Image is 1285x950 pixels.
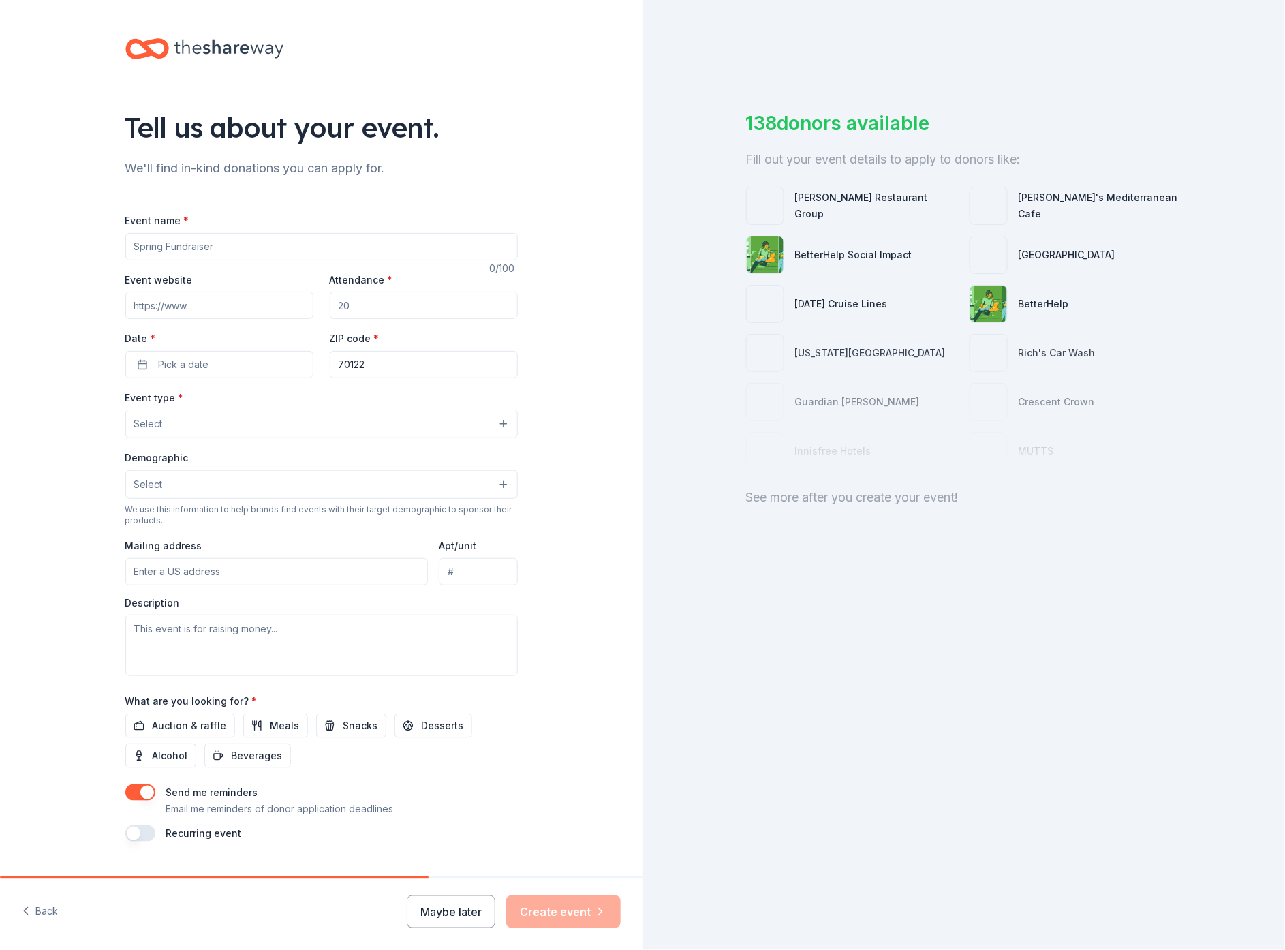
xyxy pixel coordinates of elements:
[970,286,1007,322] img: photo for BetterHelp
[746,487,1182,508] div: See more after you create your event!
[746,149,1182,170] div: Fill out your event details to apply to donors like:
[153,748,188,764] span: Alcohol
[125,157,518,179] div: We'll find in-kind donations you can apply for.
[330,351,518,378] input: 12345 (U.S. only)
[125,214,189,228] label: Event name
[422,718,464,734] span: Desserts
[343,718,378,734] span: Snacks
[125,558,429,585] input: Enter a US address
[166,827,242,839] label: Recurring event
[159,356,209,373] span: Pick a date
[125,744,196,768] button: Alcohol
[166,786,258,798] label: Send me reminders
[166,801,394,817] p: Email me reminders of donor application deadlines
[795,247,912,263] div: BetterHelp Social Impact
[1019,296,1069,312] div: BetterHelp
[153,718,227,734] span: Auction & raffle
[316,714,386,738] button: Snacks
[439,539,476,553] label: Apt/unit
[795,189,959,222] div: [PERSON_NAME] Restaurant Group
[747,286,784,322] img: photo for Carnival Cruise Lines
[125,351,313,378] button: Pick a date
[125,470,518,499] button: Select
[125,451,189,465] label: Demographic
[330,292,518,319] input: 20
[746,109,1182,138] div: 138 donors available
[125,539,202,553] label: Mailing address
[125,694,258,708] label: What are you looking for?
[270,718,300,734] span: Meals
[330,332,380,346] label: ZIP code
[394,714,472,738] button: Desserts
[125,332,313,346] label: Date
[125,292,313,319] input: https://www...
[134,476,163,493] span: Select
[125,410,518,438] button: Select
[125,714,235,738] button: Auction & raffle
[747,187,784,224] img: photo for Ralph Brennan Restaurant Group
[1019,247,1115,263] div: [GEOGRAPHIC_DATA]
[243,714,308,738] button: Meals
[134,416,163,432] span: Select
[204,744,291,768] button: Beverages
[125,233,518,260] input: Spring Fundraiser
[330,273,393,287] label: Attendance
[795,296,888,312] div: [DATE] Cruise Lines
[439,558,517,585] input: #
[125,273,193,287] label: Event website
[747,236,784,273] img: photo for BetterHelp Social Impact
[125,596,180,610] label: Description
[407,895,495,928] button: Maybe later
[232,748,283,764] span: Beverages
[1019,189,1182,222] div: [PERSON_NAME]'s Mediterranean Cafe
[22,898,58,926] button: Back
[125,504,518,526] div: We use this information to help brands find events with their target demographic to sponsor their...
[125,108,518,147] div: Tell us about your event.
[490,260,518,277] div: 0 /100
[970,236,1007,273] img: photo for New Orleans City Park
[125,391,184,405] label: Event type
[970,187,1007,224] img: photo for Taziki's Mediterranean Cafe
